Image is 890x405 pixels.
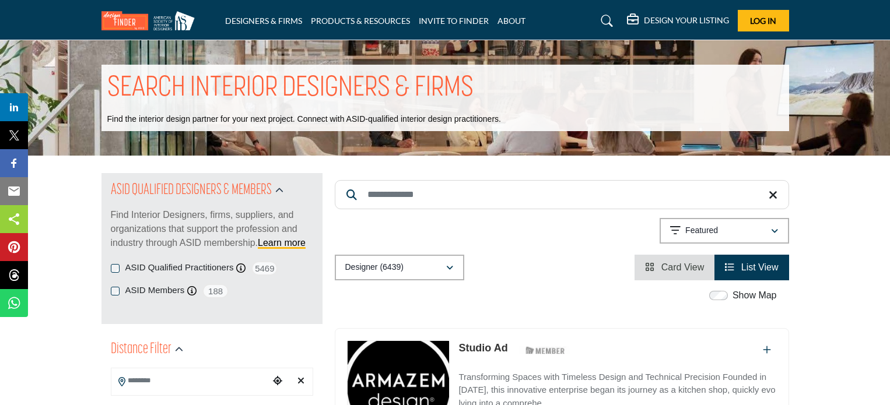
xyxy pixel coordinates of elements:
[258,238,306,248] a: Learn more
[661,262,705,272] span: Card View
[111,180,272,201] h2: ASID QUALIFIED DESIGNERS & MEMBERS
[685,225,718,237] p: Featured
[458,340,507,356] p: Studio Ad
[741,262,779,272] span: List View
[635,255,714,280] li: Card View
[111,339,171,360] h2: Distance Filter
[763,345,771,355] a: Add To List
[107,71,474,107] h1: SEARCH INTERIOR DESIGNERS & FIRMS
[644,15,729,26] h5: DESIGN YOUR LISTING
[645,262,704,272] a: View Card
[627,14,729,28] div: DESIGN YOUR LISTING
[311,16,410,26] a: PRODUCTS & RESOURCES
[458,342,507,354] a: Studio Ad
[269,369,286,394] div: Choose your current location
[107,114,501,125] p: Find the interior design partner for your next project. Connect with ASID-qualified interior desi...
[251,261,278,276] span: 5469
[714,255,789,280] li: List View
[519,343,572,358] img: ASID Members Badge Icon
[202,284,229,298] span: 188
[738,10,789,31] button: Log In
[225,16,302,26] a: DESIGNERS & FIRMS
[125,284,185,297] label: ASID Members
[750,16,776,26] span: Log In
[660,218,789,244] button: Featured
[497,16,525,26] a: ABOUT
[111,208,313,250] p: Find Interior Designers, firms, suppliers, and organizations that support the profession and indu...
[733,288,777,302] label: Show Map
[111,264,120,273] input: ASID Qualified Practitioners checkbox
[590,12,621,30] a: Search
[419,16,489,26] a: INVITE TO FINDER
[111,287,120,295] input: ASID Members checkbox
[292,369,310,394] div: Clear search location
[111,369,269,392] input: Search Location
[125,261,234,274] label: ASID Qualified Practitioners
[101,11,201,30] img: Site Logo
[335,180,789,209] input: Search Keyword
[345,262,404,273] p: Designer (6439)
[725,262,778,272] a: View List
[335,255,464,280] button: Designer (6439)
